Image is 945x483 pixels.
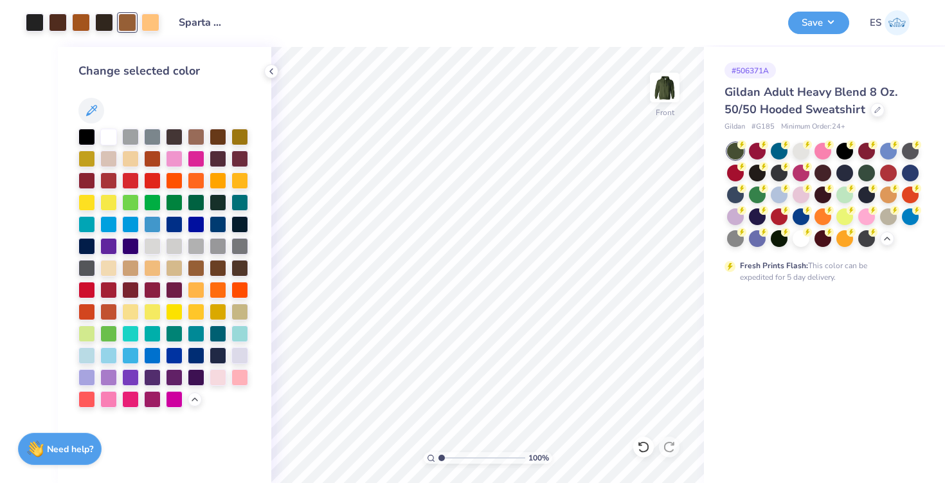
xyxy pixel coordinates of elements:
span: Gildan [724,122,745,132]
img: Erica Springer [885,10,910,35]
strong: Need help? [47,443,93,455]
a: ES [870,10,910,35]
button: Save [788,12,849,34]
div: This color can be expedited for 5 day delivery. [740,260,898,283]
input: Untitled Design [169,10,232,35]
div: Front [656,107,674,118]
span: Gildan Adult Heavy Blend 8 Oz. 50/50 Hooded Sweatshirt [724,84,897,117]
div: # 506371A [724,62,776,78]
div: Change selected color [78,62,251,80]
span: 100 % [528,452,549,464]
strong: Fresh Prints Flash: [740,260,808,271]
span: ES [870,15,881,30]
span: Minimum Order: 24 + [781,122,845,132]
span: # G185 [751,122,775,132]
img: Front [652,75,678,100]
